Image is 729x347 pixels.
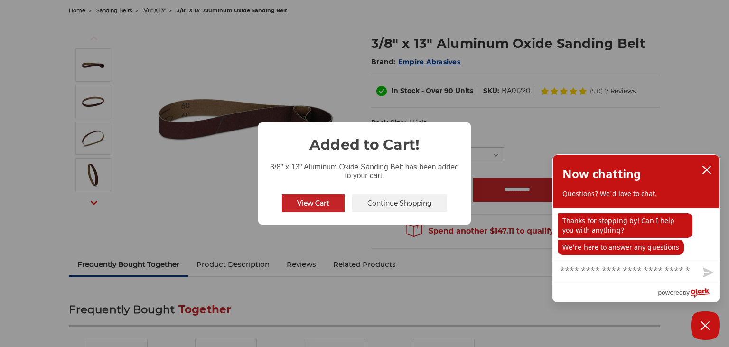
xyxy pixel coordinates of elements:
span: powered [658,287,682,299]
h2: Added to Cart! [258,122,471,155]
button: Continue Shopping [352,194,447,212]
p: We're here to answer any questions [558,240,684,255]
button: View Cart [282,194,345,212]
button: close chatbox [699,163,714,177]
a: Powered by Olark [658,284,719,302]
button: Close Chatbox [691,311,720,340]
div: chat [553,208,719,259]
p: Thanks for stopping by! Can I help you with anything? [558,213,692,238]
button: Send message [695,262,719,284]
div: 3/8" x 13" Aluminum Oxide Sanding Belt has been added to your cart. [258,155,471,182]
span: by [683,287,690,299]
p: Questions? We'd love to chat. [562,189,710,198]
h2: Now chatting [562,164,641,183]
div: olark chatbox [552,154,720,302]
